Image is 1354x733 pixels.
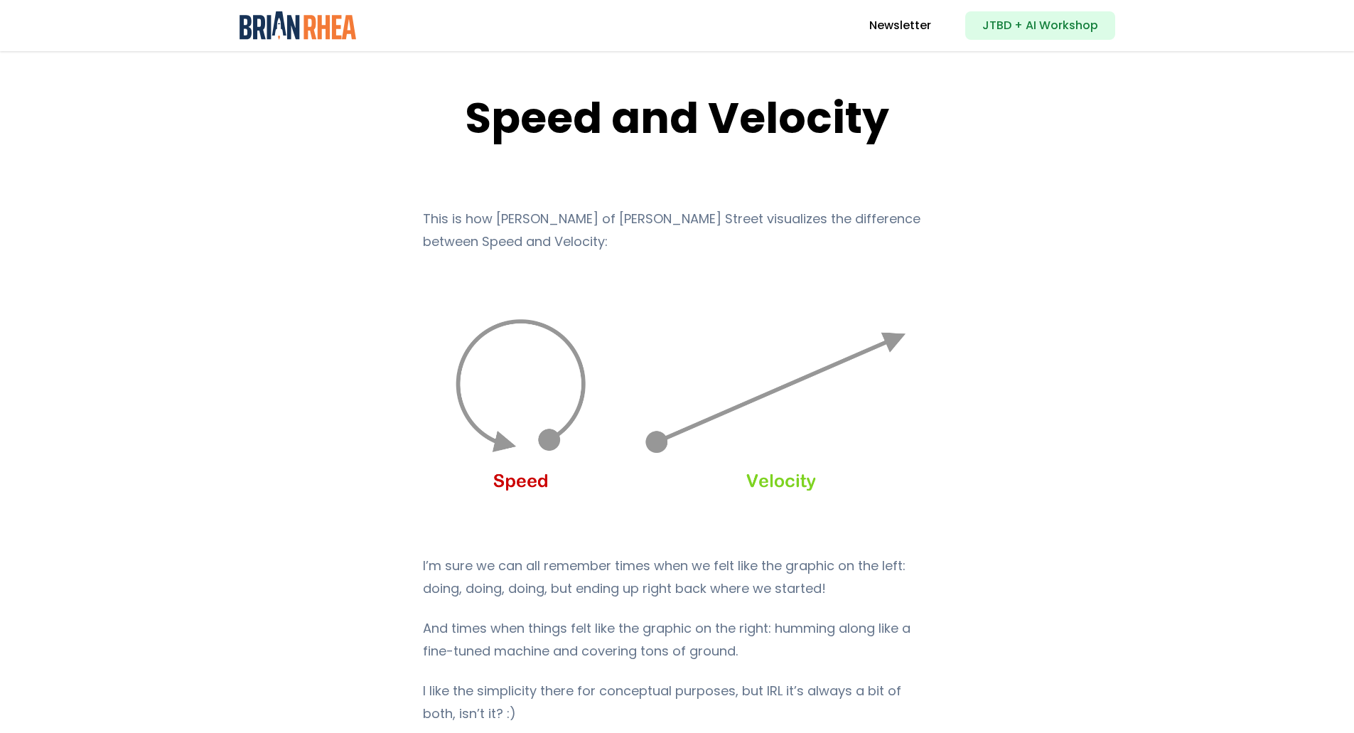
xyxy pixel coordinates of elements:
[869,17,931,34] a: Newsletter
[423,617,931,663] p: And times when things felt like the graphic on the right: humming along like a fine-tuned machine...
[965,11,1115,40] a: JTBD + AI Workshop
[423,680,931,725] p: I like the simplicity there for conceptual purposes, but IRL it’s always a bit of both, isn’t it? :)
[226,97,1129,139] h1: Speed and Velocity
[240,11,357,40] img: Brian Rhea
[423,555,931,600] p: I’m sure we can all remember times when we felt like the graphic on the left: doing, doing, doing...
[423,208,931,253] p: This is how [PERSON_NAME] of [PERSON_NAME] Street visualizes the difference between Speed and Vel...
[423,276,931,532] img: Speed vs Velocity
